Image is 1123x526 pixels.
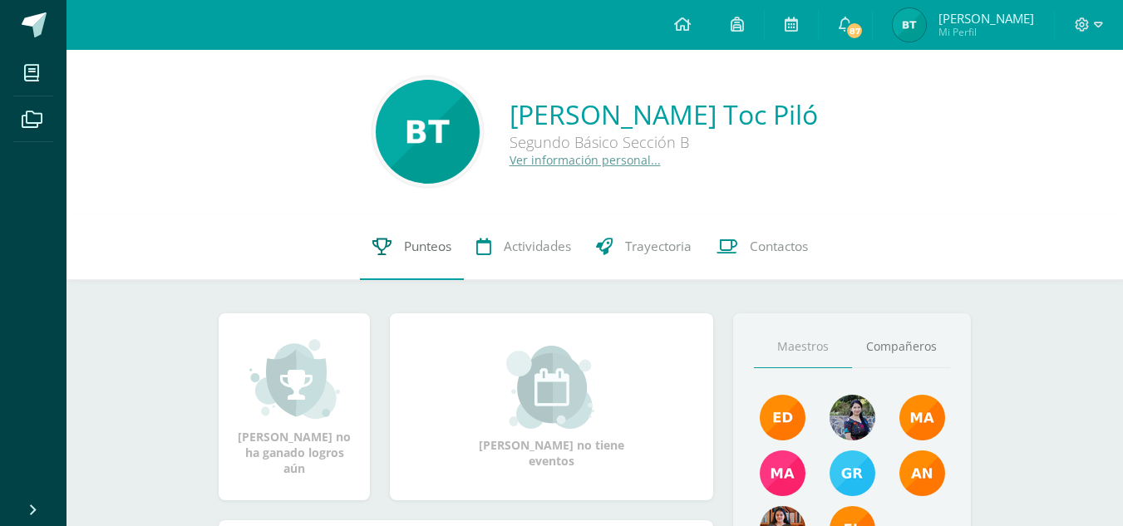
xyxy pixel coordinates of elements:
[750,238,808,255] span: Contactos
[899,450,945,496] img: a348d660b2b29c2c864a8732de45c20a.png
[893,8,926,42] img: cda15ad35d0b13d5c0b55d869a19eb5f.png
[830,450,875,496] img: b7ce7144501556953be3fc0a459761b8.png
[938,10,1034,27] span: [PERSON_NAME]
[249,337,340,420] img: achievement_small.png
[360,214,464,280] a: Punteos
[845,22,864,40] span: 87
[760,450,805,496] img: 7766054b1332a6085c7723d22614d631.png
[464,214,584,280] a: Actividades
[899,395,945,440] img: 560278503d4ca08c21e9c7cd40ba0529.png
[830,395,875,440] img: 9b17679b4520195df407efdfd7b84603.png
[376,80,480,184] img: 2ac4c77ba6a5c94de264cb1db9ba1c00.png
[510,96,818,132] a: [PERSON_NAME] Toc Piló
[760,395,805,440] img: f40e456500941b1b33f0807dd74ea5cf.png
[625,238,692,255] span: Trayectoria
[510,132,818,152] div: Segundo Básico Sección B
[938,25,1034,39] span: Mi Perfil
[469,346,635,469] div: [PERSON_NAME] no tiene eventos
[704,214,820,280] a: Contactos
[584,214,704,280] a: Trayectoria
[506,346,597,429] img: event_small.png
[404,238,451,255] span: Punteos
[754,326,852,368] a: Maestros
[504,238,571,255] span: Actividades
[235,337,353,476] div: [PERSON_NAME] no ha ganado logros aún
[852,326,950,368] a: Compañeros
[510,152,661,168] a: Ver información personal...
